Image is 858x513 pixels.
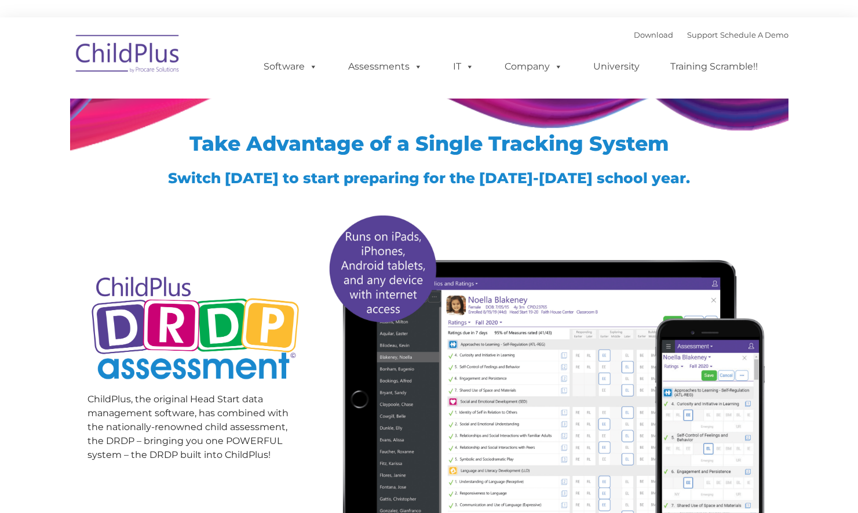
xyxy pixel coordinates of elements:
font: | [634,30,788,39]
a: Support [687,30,718,39]
a: IT [441,55,485,78]
a: Download [634,30,673,39]
a: Schedule A Demo [720,30,788,39]
a: Software [252,55,329,78]
span: Take Advantage of a Single Tracking System [189,131,669,156]
span: Switch [DATE] to start preparing for the [DATE]-[DATE] school year. [168,169,690,187]
span: ChildPlus, the original Head Start data management software, has combined with the nationally-ren... [87,394,289,460]
a: Assessments [337,55,434,78]
a: Training Scramble!! [659,55,769,78]
a: University [582,55,651,78]
img: Copyright - DRDP Logo [87,264,304,395]
img: ChildPlus by Procare Solutions [70,27,186,85]
a: Company [493,55,574,78]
